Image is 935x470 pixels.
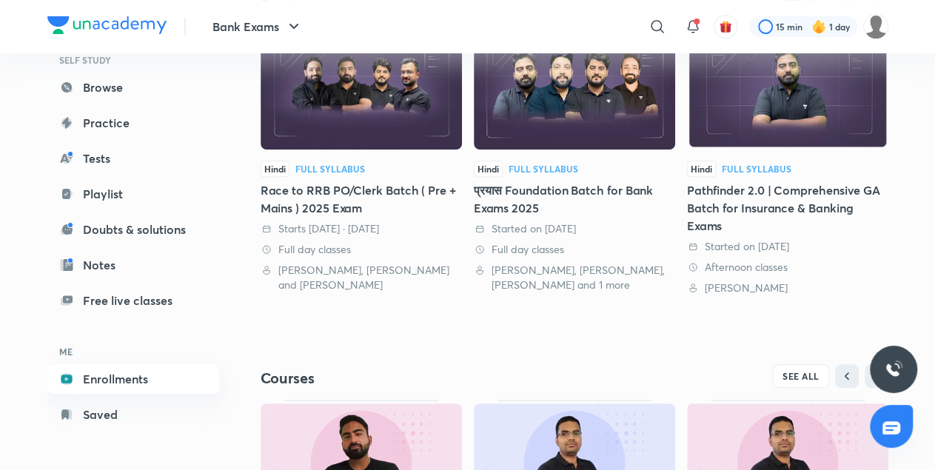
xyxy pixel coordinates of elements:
[47,16,167,34] img: Company Logo
[509,164,578,173] div: Full Syllabus
[261,221,462,236] div: Starts today · 6 Oct 2025
[204,12,312,41] button: Bank Exams
[722,164,791,173] div: Full Syllabus
[261,181,462,217] div: Race to RRB PO/Clerk Batch ( Pre + Mains ) 2025 Exam
[474,34,675,150] img: Thumbnail
[47,339,219,364] h6: ME
[47,108,219,138] a: Practice
[773,364,829,388] button: SEE ALL
[47,144,219,173] a: Tests
[885,360,902,378] img: ttu
[47,250,219,280] a: Notes
[47,179,219,209] a: Playlist
[47,73,219,102] a: Browse
[811,19,826,34] img: streak
[719,20,732,33] img: avatar
[714,15,737,38] button: avatar
[687,239,888,254] div: Started on 28 Apr 2025
[782,371,820,381] span: SEE ALL
[47,286,219,315] a: Free live classes
[687,260,888,275] div: Afternoon classes
[261,242,462,257] div: Full day classes
[47,215,219,244] a: Doubts & solutions
[261,263,462,292] div: Dipesh Kumar, Abhijeet Mishra and Puneet Kumar Sharma
[261,27,462,292] a: ThumbnailHindiFull SyllabusRace to RRB PO/Clerk Batch ( Pre + Mains ) 2025 Exam Starts [DATE] · [...
[474,161,503,177] span: Hindi
[474,181,675,217] div: प्रयास Foundation Batch for Bank Exams 2025
[687,161,716,177] span: Hindi
[47,16,167,38] a: Company Logo
[261,369,574,388] h4: Courses
[261,34,462,150] img: Thumbnail
[687,34,888,150] img: Thumbnail
[474,221,675,236] div: Started on 30 Apr 2025
[295,164,365,173] div: Full Syllabus
[261,161,289,177] span: Hindi
[47,364,219,394] a: Enrollments
[47,400,219,429] a: Saved
[687,281,888,295] div: Abhijeet Mishra
[863,14,888,39] img: Sarfaraj Ahmad
[474,242,675,257] div: Full day classes
[687,181,888,235] div: Pathfinder 2.0 | Comprehensive GA Batch for Insurance & Banking Exams
[47,47,219,73] h6: SELF STUDY
[474,27,675,292] a: ThumbnailHindiFull Syllabusप्रयास Foundation Batch for Bank Exams 2025 Started on [DATE] Full day...
[687,27,888,295] a: ThumbnailHindiFull SyllabusPathfinder 2.0 | Comprehensive GA Batch for Insurance & Banking Exams ...
[474,263,675,292] div: Abhijeet Mishra, Vishal Parihar, Puneet Kumar Sharma and 1 more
